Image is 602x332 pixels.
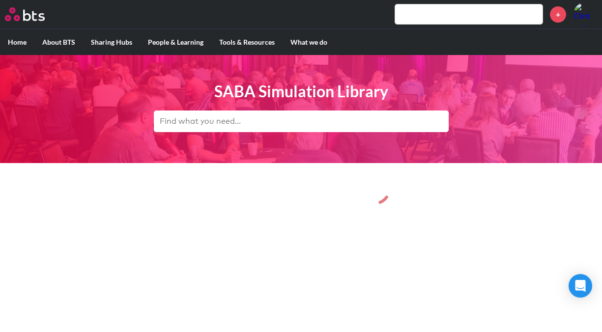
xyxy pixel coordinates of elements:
label: Sharing Hubs [83,29,140,55]
img: Clint Barry [573,2,597,26]
h1: SABA Simulation Library [154,81,449,103]
a: Go home [5,7,63,21]
a: + [550,6,566,23]
label: People & Learning [140,29,211,55]
input: Find what you need... [154,111,449,132]
label: About BTS [34,29,83,55]
img: BTS Logo [5,7,45,21]
a: Profile [573,2,597,26]
div: Open Intercom Messenger [569,274,592,298]
label: Tools & Resources [211,29,283,55]
label: What we do [283,29,335,55]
